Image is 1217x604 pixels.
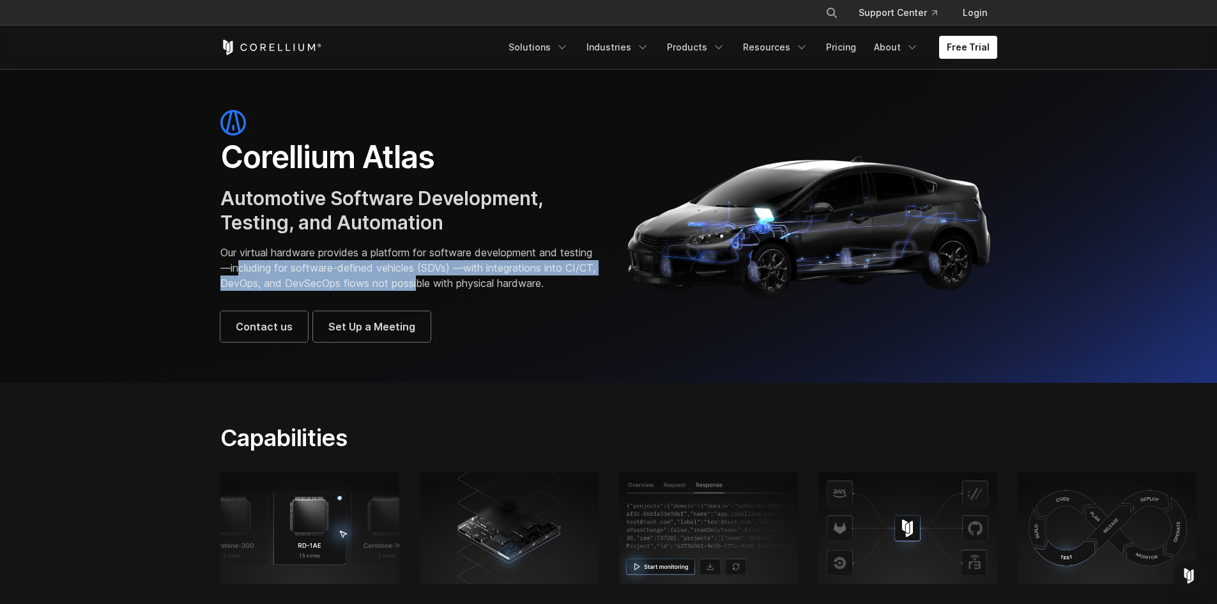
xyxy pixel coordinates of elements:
[220,311,308,342] a: Contact us
[420,472,599,584] img: server-class Arm hardware; SDV development
[501,36,576,59] a: Solutions
[848,1,947,24] a: Support Center
[313,311,431,342] a: Set Up a Meeting
[866,36,926,59] a: About
[1174,561,1204,591] div: Open Intercom Messenger
[1018,472,1197,584] img: Continuous testing using physical devices in CI/CD workflows
[810,1,997,24] div: Navigation Menu
[236,319,293,334] span: Contact us
[818,472,997,584] img: Corellium platform integrating with AWS, GitHub, and CI tools for secure mobile app testing and D...
[818,36,864,59] a: Pricing
[220,472,399,584] img: RD-1AE; 13 cores
[501,36,997,59] div: Navigation Menu
[220,187,543,234] span: Automotive Software Development, Testing, and Automation
[619,472,798,584] img: Response tab, start monitoring; Tooling Integrations
[220,138,596,176] h1: Corellium Atlas
[659,36,733,59] a: Products
[939,36,997,59] a: Free Trial
[220,40,322,55] a: Corellium Home
[953,1,997,24] a: Login
[220,110,246,136] img: atlas-icon
[220,424,730,452] h2: Capabilities
[622,146,997,306] img: Corellium_Hero_Atlas_Header
[328,319,415,334] span: Set Up a Meeting
[220,245,596,291] p: Our virtual hardware provides a platform for software development and testing—including for softw...
[579,36,657,59] a: Industries
[735,36,816,59] a: Resources
[820,1,843,24] button: Search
